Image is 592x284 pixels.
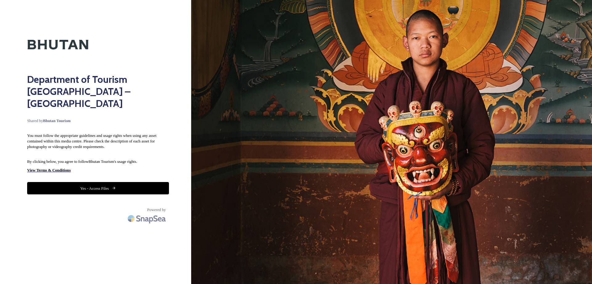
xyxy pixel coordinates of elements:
button: Yes - Access Files [27,178,169,191]
img: SnapSea Logo [126,205,169,223]
span: By clicking below, you agree to follow Bhutan Tourism 's usage rights. [27,156,169,160]
span: Shared by [27,118,169,123]
h2: Department of Tourism [GEOGRAPHIC_DATA] – [GEOGRAPHIC_DATA] [27,73,169,109]
strong: View Terms & Conditions [27,163,71,169]
strong: Bhutan Tourism [43,118,71,123]
a: View Terms & Conditions [27,163,169,169]
span: You must follow the appropriate guidelines and usage rights when using any asset contained within... [27,133,169,146]
img: Kingdom-of-Bhutan-Logo.png [27,27,89,62]
span: Powered by [147,203,166,208]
